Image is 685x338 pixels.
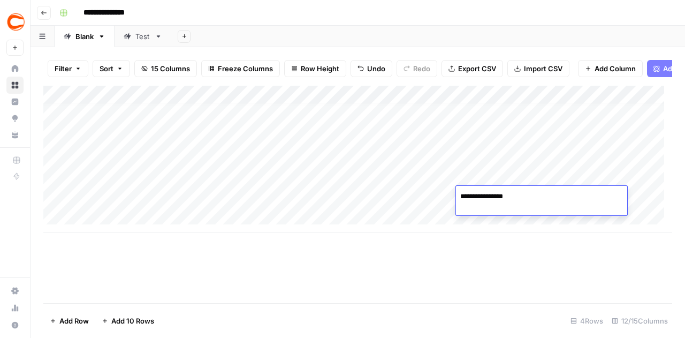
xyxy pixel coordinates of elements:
span: Undo [367,63,385,74]
div: 4 Rows [566,312,607,329]
span: Freeze Columns [218,63,273,74]
button: Freeze Columns [201,60,280,77]
button: Add 10 Rows [95,312,161,329]
span: Redo [413,63,430,74]
a: Your Data [6,126,24,144]
a: Test [115,26,171,47]
button: Workspace: Covers [6,9,24,35]
button: Redo [397,60,437,77]
button: Add Column [578,60,643,77]
span: Add 10 Rows [111,316,154,326]
img: Covers Logo [6,12,26,32]
a: Blank [55,26,115,47]
button: Filter [48,60,88,77]
button: Export CSV [442,60,503,77]
div: 12/15 Columns [607,312,672,329]
button: Undo [351,60,392,77]
a: Settings [6,282,24,299]
span: Row Height [301,63,339,74]
a: Usage [6,299,24,317]
button: Help + Support [6,317,24,334]
a: Opportunities [6,110,24,127]
button: 15 Columns [134,60,197,77]
button: Add Row [43,312,95,329]
span: 15 Columns [151,63,190,74]
button: Sort [93,60,130,77]
a: Home [6,60,24,77]
span: Import CSV [524,63,562,74]
div: Test [135,31,150,42]
span: Sort [100,63,113,74]
a: Insights [6,93,24,110]
span: Export CSV [458,63,496,74]
span: Filter [55,63,72,74]
button: Import CSV [507,60,569,77]
span: Add Column [595,63,636,74]
a: Browse [6,77,24,94]
span: Add Row [59,316,89,326]
div: Blank [75,31,94,42]
button: Row Height [284,60,346,77]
